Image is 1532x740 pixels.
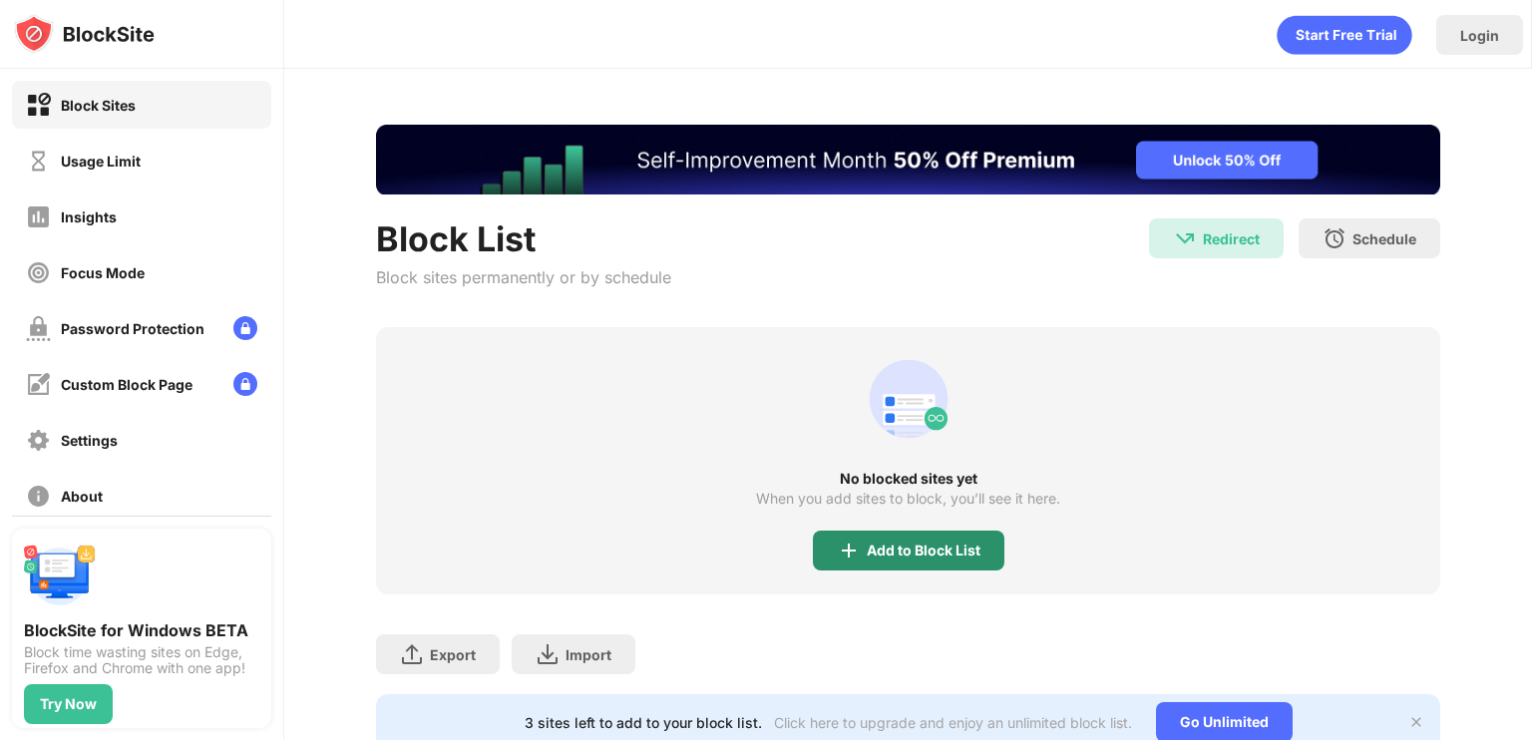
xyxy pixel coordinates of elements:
[24,644,259,676] div: Block time wasting sites on Edge, Firefox and Chrome with one app!
[26,484,51,509] img: about-off.svg
[14,14,155,54] img: logo-blocksite.svg
[26,428,51,453] img: settings-off.svg
[1277,15,1412,55] div: animation
[376,471,1440,487] div: No blocked sites yet
[1408,714,1424,730] img: x-button.svg
[26,149,51,174] img: time-usage-off.svg
[376,125,1440,194] iframe: Banner
[756,491,1060,507] div: When you add sites to block, you’ll see it here.
[61,153,141,170] div: Usage Limit
[26,316,51,341] img: password-protection-off.svg
[525,714,762,731] div: 3 sites left to add to your block list.
[376,267,671,287] div: Block sites permanently or by schedule
[774,714,1132,731] div: Click here to upgrade and enjoy an unlimited block list.
[24,620,259,640] div: BlockSite for Windows BETA
[61,97,136,114] div: Block Sites
[61,264,145,281] div: Focus Mode
[233,316,257,340] img: lock-menu.svg
[24,541,96,612] img: push-desktop.svg
[61,432,118,449] div: Settings
[861,351,957,447] div: animation
[61,320,204,337] div: Password Protection
[430,646,476,663] div: Export
[376,218,671,259] div: Block List
[867,543,980,558] div: Add to Block List
[1203,230,1260,247] div: Redirect
[26,372,51,397] img: customize-block-page-off.svg
[1460,27,1499,44] div: Login
[40,696,97,712] div: Try Now
[233,372,257,396] img: lock-menu.svg
[61,376,192,393] div: Custom Block Page
[61,208,117,225] div: Insights
[1352,230,1416,247] div: Schedule
[61,488,103,505] div: About
[26,204,51,229] img: insights-off.svg
[566,646,611,663] div: Import
[26,260,51,285] img: focus-off.svg
[26,93,51,118] img: block-on.svg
